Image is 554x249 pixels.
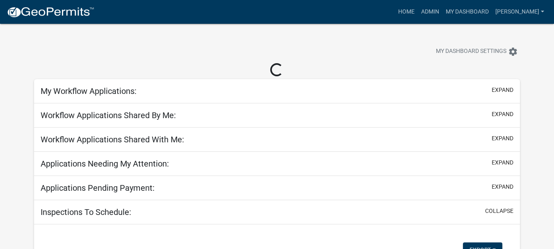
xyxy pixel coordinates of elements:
span: My Dashboard Settings [436,47,506,57]
button: expand [492,110,513,119]
h5: Applications Needing My Attention: [41,159,169,169]
h5: My Workflow Applications: [41,86,137,96]
h5: Workflow Applications Shared With Me: [41,135,184,144]
h5: Workflow Applications Shared By Me: [41,110,176,120]
button: expand [492,134,513,143]
h5: Inspections To Schedule: [41,207,131,217]
a: My Dashboard [442,4,492,20]
i: settings [508,47,518,57]
button: expand [492,158,513,167]
a: [PERSON_NAME] [492,4,547,20]
a: Admin [418,4,442,20]
button: My Dashboard Settingssettings [429,43,524,59]
button: expand [492,183,513,191]
h5: Applications Pending Payment: [41,183,155,193]
button: collapse [485,207,513,215]
a: Home [395,4,418,20]
button: expand [492,86,513,94]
